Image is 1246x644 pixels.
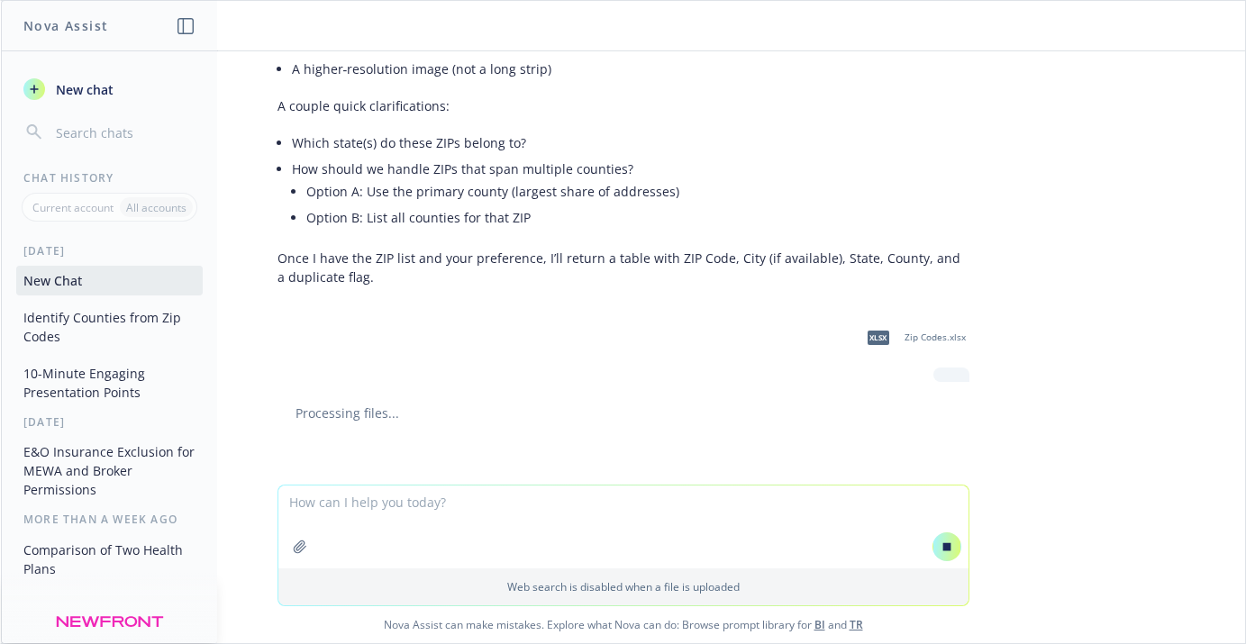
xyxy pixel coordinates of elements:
h1: Nova Assist [23,16,108,35]
li: Option B: List all counties for that ZIP [306,204,969,231]
button: New Chat [16,266,203,295]
p: Once I have the ZIP list and your preference, I’ll return a table with ZIP Code, City (if availab... [277,249,969,286]
li: A higher‑resolution image (not a long strip) [292,56,969,82]
button: E&O Insurance Exclusion for MEWA and Broker Permissions [16,437,203,504]
span: Zip Codes.xlsx [905,331,966,343]
li: How should we handle ZIPs that span multiple counties? [292,156,969,234]
button: New chat [16,73,203,105]
a: TR [850,617,863,632]
div: [DATE] [2,414,217,430]
div: Chat History [2,170,217,186]
button: Comparison of Two Health Plans [16,535,203,584]
div: Processing files... [277,404,969,422]
li: Which state(s) do these ZIPs belong to? [292,130,969,156]
div: [DATE] [2,243,217,259]
div: More than a week ago [2,512,217,527]
p: Current account [32,200,114,215]
div: xlsxZip Codes.xlsx [856,315,969,360]
p: Web search is disabled when a file is uploaded [289,579,958,594]
input: Search chats [52,120,196,145]
p: A couple quick clarifications: [277,96,969,115]
span: Nova Assist can make mistakes. Explore what Nova can do: Browse prompt library for and [8,606,1238,643]
span: New chat [52,80,114,99]
a: BI [814,617,825,632]
span: xlsx [868,331,889,344]
button: 10-Minute Engaging Presentation Points [16,358,203,407]
p: All accounts [126,200,186,215]
li: Option A: Use the primary county (largest share of addresses) [306,178,969,204]
button: Identify Counties from Zip Codes [16,303,203,351]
